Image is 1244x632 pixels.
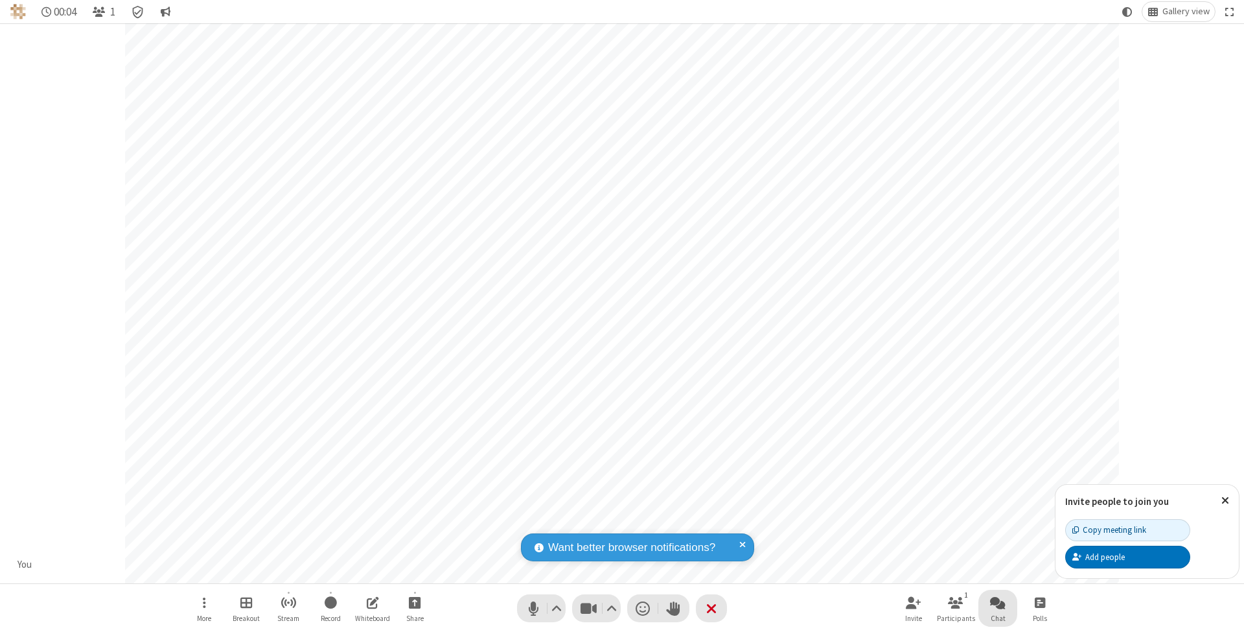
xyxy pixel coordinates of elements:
button: Close popover [1212,485,1239,517]
button: Copy meeting link [1065,519,1190,541]
button: Open menu [185,590,224,627]
button: Start recording [311,590,350,627]
img: QA Selenium DO NOT DELETE OR CHANGE [10,4,26,19]
button: Audio settings [548,594,566,622]
span: Invite [905,614,922,622]
button: Video setting [603,594,621,622]
button: Change layout [1142,2,1215,21]
button: Invite participants (⌘+Shift+I) [894,590,933,627]
label: Invite people to join you [1065,495,1169,508]
div: 1 [961,589,972,601]
span: Stream [277,614,299,622]
button: Start streaming [269,590,308,627]
span: Record [321,614,341,622]
div: Copy meeting link [1072,524,1146,536]
button: Fullscreen [1220,2,1239,21]
button: Start sharing [395,590,434,627]
button: Conversation [155,2,176,21]
span: Whiteboard [355,614,390,622]
button: Add people [1065,546,1190,568]
button: Raise hand [658,594,689,622]
button: Send a reaction [627,594,658,622]
div: Timer [36,2,82,21]
span: Participants [937,614,975,622]
span: Breakout [233,614,260,622]
button: Open shared whiteboard [353,590,392,627]
span: 1 [110,6,115,18]
button: Open poll [1020,590,1059,627]
span: Share [406,614,424,622]
button: Open participant list [87,2,121,21]
button: Open chat [978,590,1017,627]
button: Open participant list [936,590,975,627]
button: Using system theme [1117,2,1138,21]
div: You [13,557,37,572]
button: End or leave meeting [696,594,727,622]
button: Manage Breakout Rooms [227,590,266,627]
button: Mute (⌘+Shift+A) [517,594,566,622]
span: 00:04 [54,6,76,18]
span: Gallery view [1162,6,1210,17]
span: Chat [991,614,1006,622]
span: More [197,614,211,622]
button: Stop video (⌘+Shift+V) [572,594,621,622]
span: Polls [1033,614,1047,622]
div: Meeting details Encryption enabled [126,2,150,21]
span: Want better browser notifications? [548,539,715,556]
